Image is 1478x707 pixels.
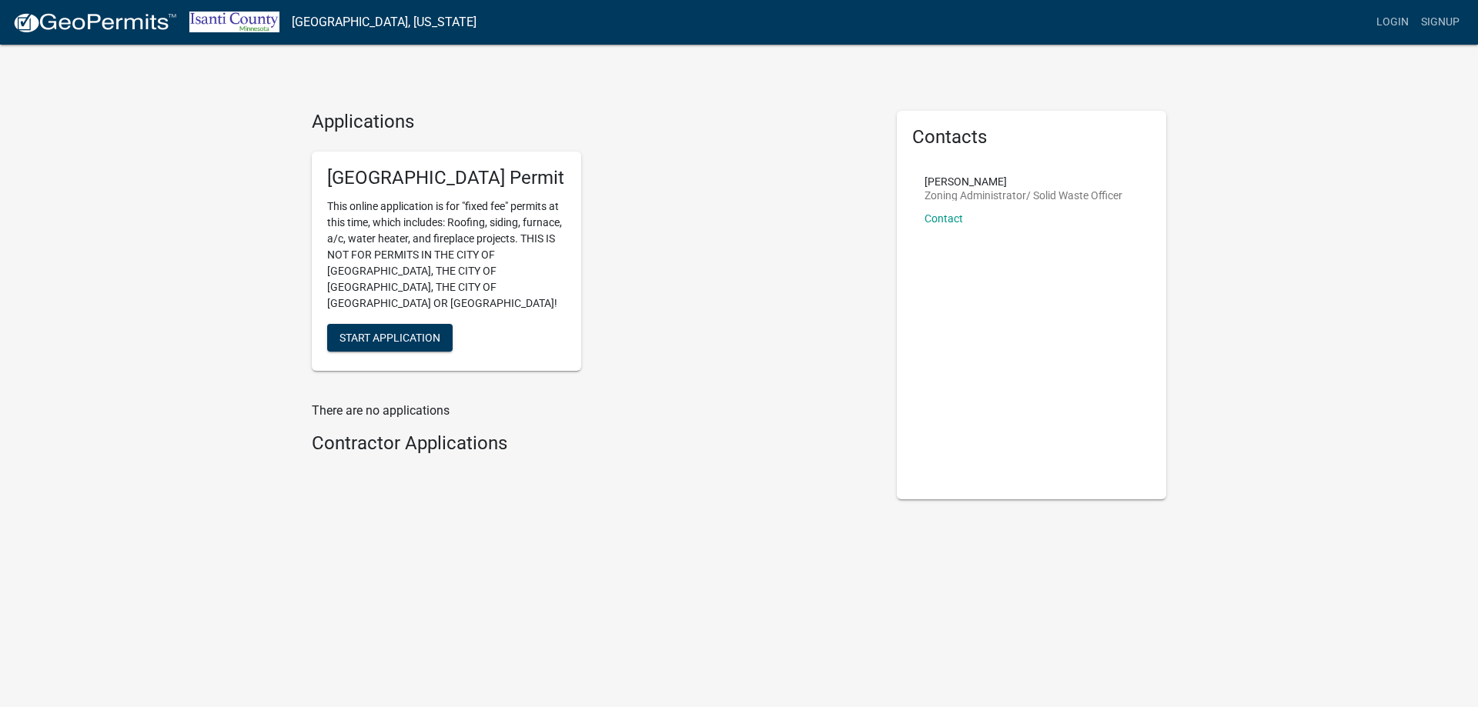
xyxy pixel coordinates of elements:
wm-workflow-list-section: Applications [312,111,874,383]
a: Signup [1415,8,1466,37]
h5: Contacts [912,126,1151,148]
p: [PERSON_NAME] [925,176,1122,187]
a: [GEOGRAPHIC_DATA], [US_STATE] [292,9,477,35]
button: Start Application [327,324,453,352]
a: Login [1370,8,1415,37]
p: This online application is for "fixed fee" permits at this time, which includes: Roofing, siding,... [327,198,566,312]
p: There are no applications [312,402,874,420]
a: Contact [925,212,963,225]
h4: Applications [312,111,874,133]
img: Isanti County, Minnesota [189,12,279,32]
h4: Contractor Applications [312,432,874,455]
span: Start Application [339,331,440,343]
p: Zoning Administrator/ Solid Waste Officer [925,190,1122,201]
h5: [GEOGRAPHIC_DATA] Permit [327,167,566,189]
wm-workflow-list-section: Contractor Applications [312,432,874,461]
